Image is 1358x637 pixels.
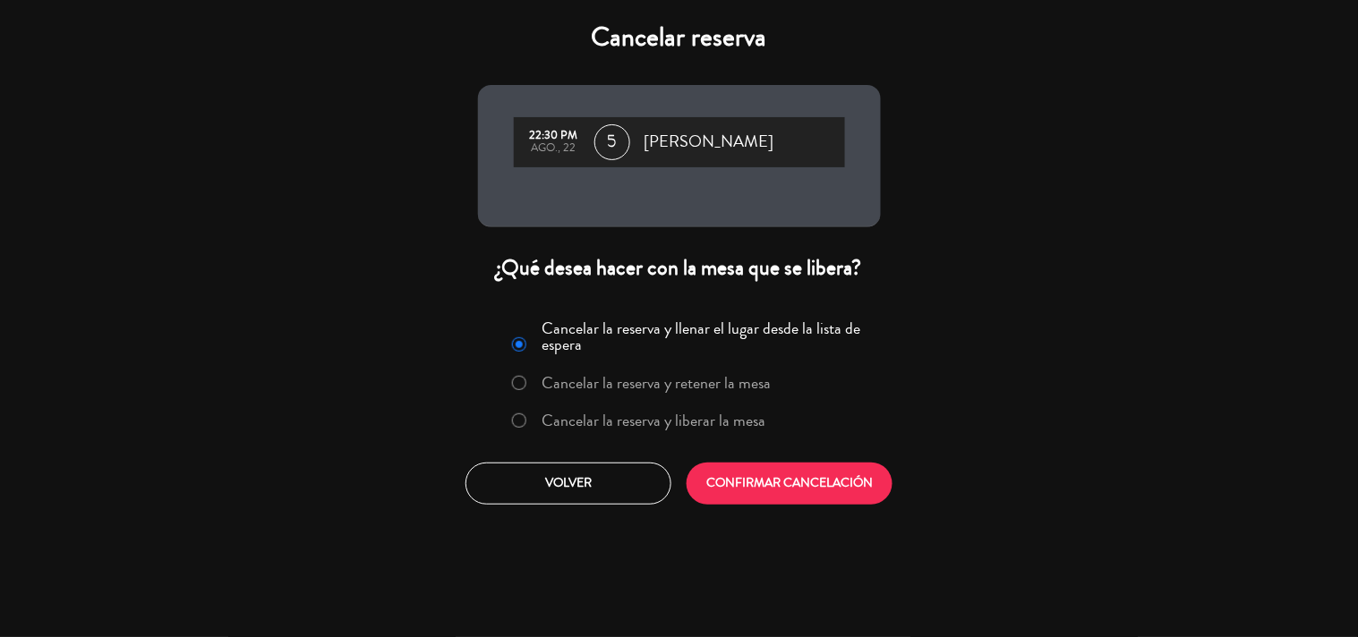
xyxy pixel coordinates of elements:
div: ¿Qué desea hacer con la mesa que se libera? [478,254,881,282]
label: Cancelar la reserva y llenar el lugar desde la lista de espera [542,320,869,352]
span: 5 [594,124,630,160]
label: Cancelar la reserva y retener la mesa [542,375,771,391]
span: [PERSON_NAME] [645,129,774,156]
button: Volver [465,463,671,505]
div: ago., 22 [523,142,585,155]
h4: Cancelar reserva [478,21,881,54]
button: CONFIRMAR CANCELACIÓN [687,463,893,505]
div: 22:30 PM [523,130,585,142]
label: Cancelar la reserva y liberar la mesa [542,412,765,429]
